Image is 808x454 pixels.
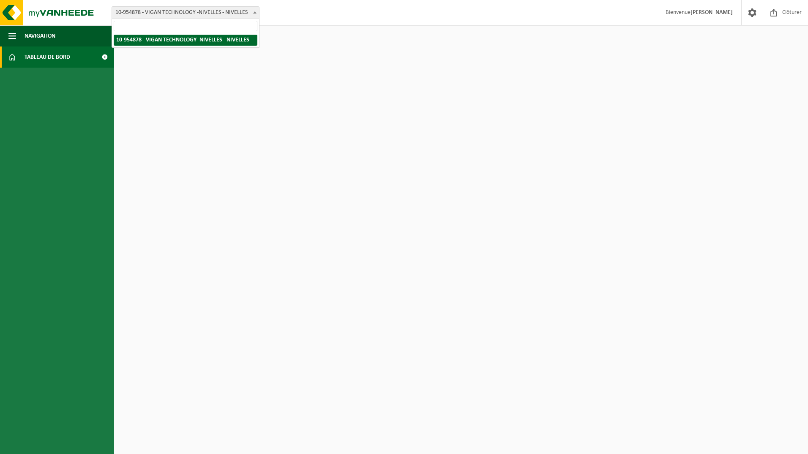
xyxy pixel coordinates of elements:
[25,46,70,68] span: Tableau de bord
[114,35,257,46] li: 10-954878 - VIGAN TECHNOLOGY -NIVELLES - NIVELLES
[691,9,733,16] strong: [PERSON_NAME]
[112,6,259,19] span: 10-954878 - VIGAN TECHNOLOGY -NIVELLES - NIVELLES
[25,25,55,46] span: Navigation
[112,7,259,19] span: 10-954878 - VIGAN TECHNOLOGY -NIVELLES - NIVELLES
